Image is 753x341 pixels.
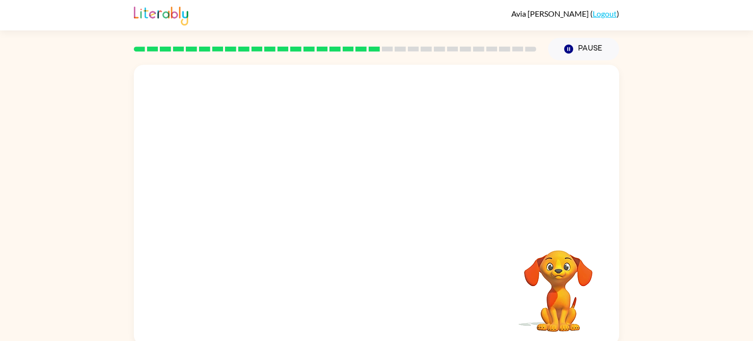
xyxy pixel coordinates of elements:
[134,4,188,26] img: Literably
[593,9,617,18] a: Logout
[511,9,619,18] div: ( )
[511,9,590,18] span: Avia [PERSON_NAME]
[548,38,619,60] button: Pause
[509,235,607,333] video: Your browser must support playing .mp4 files to use Literably. Please try using another browser.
